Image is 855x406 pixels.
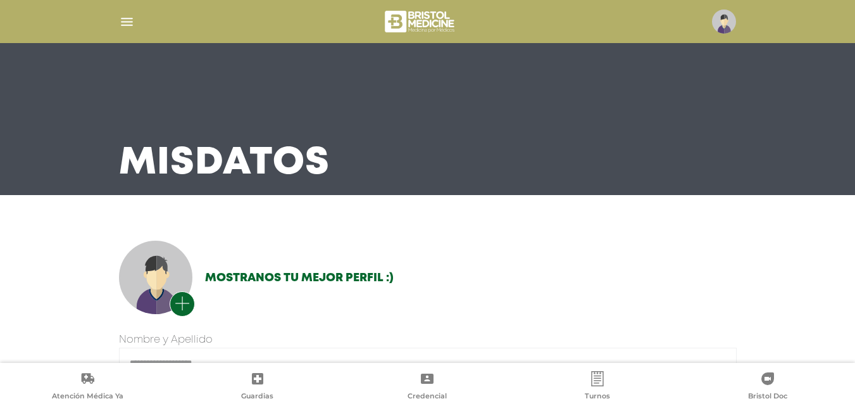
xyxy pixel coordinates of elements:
span: Turnos [585,391,610,403]
label: Nombre y Apellido [119,333,213,348]
a: Guardias [173,371,343,403]
span: Bristol Doc [748,391,787,403]
span: Atención Médica Ya [52,391,123,403]
a: Turnos [513,371,683,403]
span: Guardias [241,391,273,403]
a: Credencial [342,371,513,403]
img: profile-placeholder.svg [712,10,736,34]
h3: Mis Datos [119,147,330,180]
span: Credencial [408,391,447,403]
a: Bristol Doc [682,371,852,403]
img: bristol-medicine-blanco.png [383,6,458,37]
img: Cober_menu-lines-white.svg [119,14,135,30]
h2: Mostranos tu mejor perfil :) [205,272,394,286]
a: Atención Médica Ya [3,371,173,403]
